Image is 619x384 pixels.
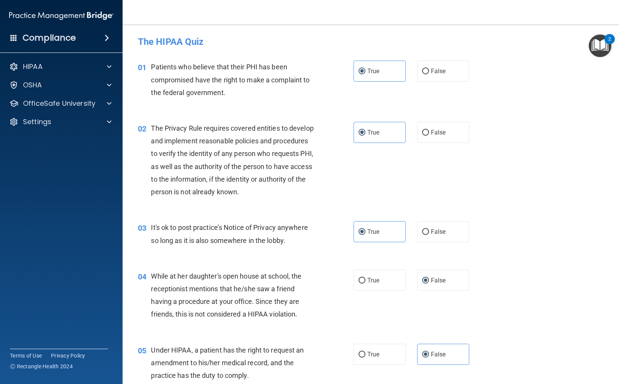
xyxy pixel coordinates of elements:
span: 04 [138,272,146,281]
a: Settings [9,117,111,126]
input: True [359,130,365,136]
span: False [431,67,446,75]
input: True [359,352,365,358]
span: False [431,277,446,284]
span: False [431,129,446,136]
input: False [422,69,429,74]
span: Patients who believe that their PHI has been compromised have the right to make a complaint to th... [151,63,309,96]
button: Open Resource Center, 2 new notifications [589,34,611,57]
span: While at her daughter's open house at school, the receptionist mentions that he/she saw a friend ... [151,272,301,318]
a: OfficeSafe University [9,99,111,108]
input: True [359,229,365,235]
span: Ⓒ Rectangle Health 2024 [10,363,73,370]
span: False [431,351,446,358]
h4: The HIPAA Quiz [138,37,604,47]
span: 05 [138,346,146,355]
span: True [367,277,379,284]
a: OSHA [9,80,111,90]
div: 2 [608,39,611,49]
span: True [367,67,379,75]
span: The Privacy Rule requires covered entities to develop and implement reasonable policies and proce... [151,124,313,196]
span: 01 [138,63,146,72]
input: False [422,229,429,235]
span: Under HIPAA, a patient has the right to request an amendment to his/her medical record, and the p... [151,346,304,379]
span: True [367,228,379,235]
input: False [422,352,429,358]
a: HIPAA [9,62,111,71]
input: False [422,130,429,136]
span: True [367,351,379,358]
span: 03 [138,223,146,233]
span: True [367,129,379,136]
h4: Compliance [23,33,76,43]
span: It's ok to post practice’s Notice of Privacy anywhere so long as it is also somewhere in the lobby. [151,223,308,244]
span: 02 [138,124,146,133]
p: Settings [23,117,51,126]
p: HIPAA [23,62,43,71]
p: OSHA [23,80,42,90]
p: OfficeSafe University [23,99,95,108]
input: True [359,278,365,284]
a: Terms of Use [10,352,42,359]
a: Privacy Policy [51,352,85,359]
input: True [359,69,365,74]
span: False [431,228,446,235]
img: PMB logo [9,8,113,23]
input: False [422,278,429,284]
